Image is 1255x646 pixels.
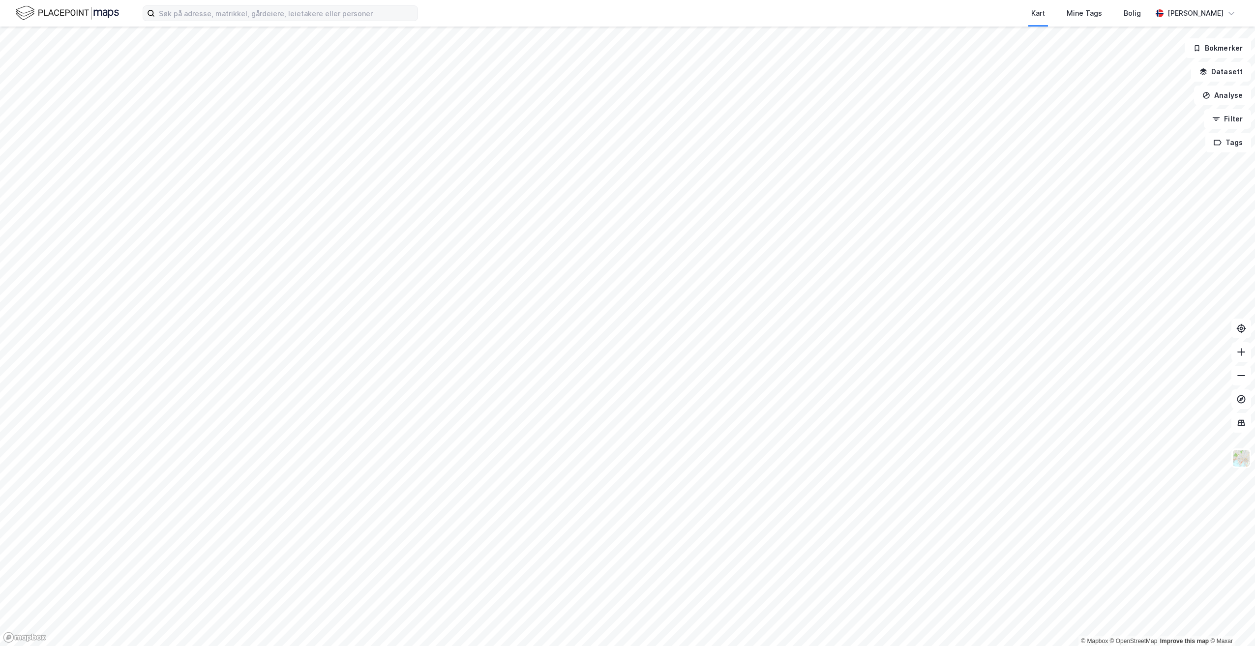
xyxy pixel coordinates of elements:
button: Filter [1204,109,1251,129]
a: OpenStreetMap [1110,638,1158,645]
input: Søk på adresse, matrikkel, gårdeiere, leietakere eller personer [155,6,418,21]
button: Bokmerker [1185,38,1251,58]
div: Kontrollprogram for chat [1206,599,1255,646]
div: Kart [1031,7,1045,19]
a: Mapbox homepage [3,632,46,643]
a: Mapbox [1081,638,1108,645]
div: Mine Tags [1067,7,1102,19]
button: Tags [1205,133,1251,152]
iframe: Chat Widget [1206,599,1255,646]
button: Datasett [1191,62,1251,82]
a: Improve this map [1160,638,1209,645]
button: Analyse [1194,86,1251,105]
div: Bolig [1124,7,1141,19]
img: logo.f888ab2527a4732fd821a326f86c7f29.svg [16,4,119,22]
div: [PERSON_NAME] [1167,7,1224,19]
img: Z [1232,449,1251,468]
